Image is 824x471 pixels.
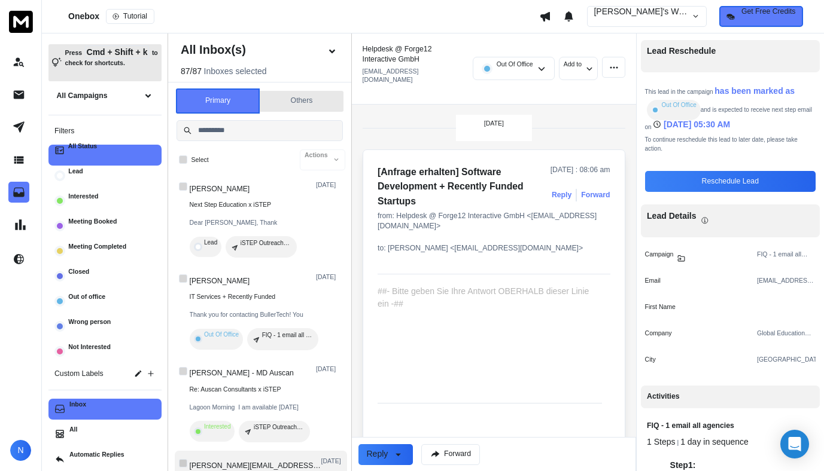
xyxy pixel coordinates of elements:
[69,450,124,458] p: Automatic Replies
[421,444,480,465] button: Forward
[564,60,582,68] p: Add to
[48,449,162,470] button: Automatic Replies
[316,181,343,189] p: [DATE]
[85,45,149,59] span: Cmd + Shift + k
[69,425,77,433] p: All
[48,345,162,366] button: Not Interested
[106,9,154,24] button: Tutorial
[204,238,217,247] p: Lead
[260,90,343,113] button: Others
[48,170,162,191] button: Lead
[181,65,202,78] span: 87 / 87
[647,438,813,446] div: |
[358,444,413,465] button: Reply
[68,242,126,250] p: Meeting Completed
[172,40,345,61] button: All Inbox(s)
[241,238,291,247] p: iSTEP Outreach Partner
[48,270,162,291] button: Closed
[57,91,108,102] h1: All Campaigns
[757,250,816,258] p: FIQ - 1 email all agencies
[10,440,31,461] button: N
[190,310,319,319] p: Thank you for contacting BullerTech! You
[176,88,260,114] button: Primary
[645,85,816,131] div: This lead in the campaign and is expected to receive next step email on
[68,342,111,351] p: Not Interested
[68,317,111,326] p: Wrong person
[378,211,610,232] p: from: Helpdesk @ Forge12 Interactive GmbH <[EMAIL_ADDRESS][DOMAIN_NAME]>
[48,399,162,420] button: Inbox
[68,192,98,200] p: Interested
[714,86,795,96] span: has been marked as
[757,329,816,337] p: Global Education Services
[484,119,504,127] p: [DATE]
[48,124,162,139] h3: Filters
[204,422,230,431] p: Interested
[367,449,388,460] div: Reply
[551,165,610,176] p: [DATE] : 08:06 am
[190,403,311,411] p: Lagoon Morning I am available [DATE]
[204,330,239,339] p: Out Of Office
[68,9,539,24] div: Onebox
[497,60,533,68] p: Out Of Office
[54,369,104,380] h3: Custom Labels
[581,190,610,201] div: Forward
[363,67,467,84] p: [EMAIL_ADDRESS][DOMAIN_NAME]
[204,65,267,78] h3: Inboxes selected
[68,142,97,150] p: All Status
[68,292,105,301] p: Out of office
[641,386,820,409] div: Activities
[316,273,343,281] p: [DATE]
[65,47,158,69] p: Press to check for shortcuts.
[645,171,816,192] button: Reschedule Lead
[254,423,304,432] p: iSTEP Outreach Partner
[48,195,162,216] button: Interested
[48,85,162,106] button: All Campaigns
[363,44,467,65] h1: Helpdesk @ Forge12 Interactive GmbH
[321,457,348,465] p: [DATE]
[645,355,656,363] p: city
[68,167,83,175] p: Lead
[645,302,676,311] p: First Name
[645,250,674,258] p: Campaign
[48,320,162,341] button: Wrong person
[378,165,544,209] h1: [Anfrage erhalten] Software Development + Recently Funded Startups
[190,276,250,287] h1: [PERSON_NAME]
[645,250,685,268] button: Campaign
[48,295,162,316] button: Out of office
[48,245,162,266] button: Meeting Completed
[645,135,816,153] p: To continue reschedule this lead to later date, please take action.
[378,243,610,254] p: to: [PERSON_NAME] <[EMAIL_ADDRESS][DOMAIN_NAME]>
[378,285,602,310] div: ##- Bitte geben Sie Ihre Antwort OBERHALB dieser Linie ein -##
[316,365,343,373] p: [DATE]
[552,190,571,201] button: Reply
[190,184,250,195] h1: [PERSON_NAME]
[48,424,162,445] button: All
[594,7,691,17] p: [PERSON_NAME]'s Workspace
[757,355,816,363] p: [GEOGRAPHIC_DATA]
[68,267,89,276] p: Closed
[780,430,809,458] div: Open Intercom Messenger
[719,6,803,27] button: Get Free Credits
[181,45,246,56] h1: All Inbox(s)
[190,368,294,379] h1: [PERSON_NAME] - MD Auscan
[741,7,796,17] p: Get Free Credits
[662,100,697,109] p: Out Of Office
[262,331,312,340] p: FIQ - 1 email all agencies
[48,220,162,241] button: Meeting Booked
[190,218,297,227] p: Dear [PERSON_NAME], Thank
[647,211,696,222] p: Lead Details
[653,118,730,131] div: [DATE] 05:30 AM
[191,155,209,164] label: Select
[190,385,311,393] p: Re: Auscan Consultants x iSTEP
[69,400,86,408] p: Inbox
[647,421,813,432] h1: FIQ - 1 email all agencies
[757,276,816,285] p: [EMAIL_ADDRESS][DOMAIN_NAME]
[68,217,117,225] p: Meeting Booked
[680,437,749,446] span: 1 day in sequence
[647,437,676,446] span: 1 Steps
[647,46,716,57] p: Lead Reschedule
[48,145,162,166] button: All Status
